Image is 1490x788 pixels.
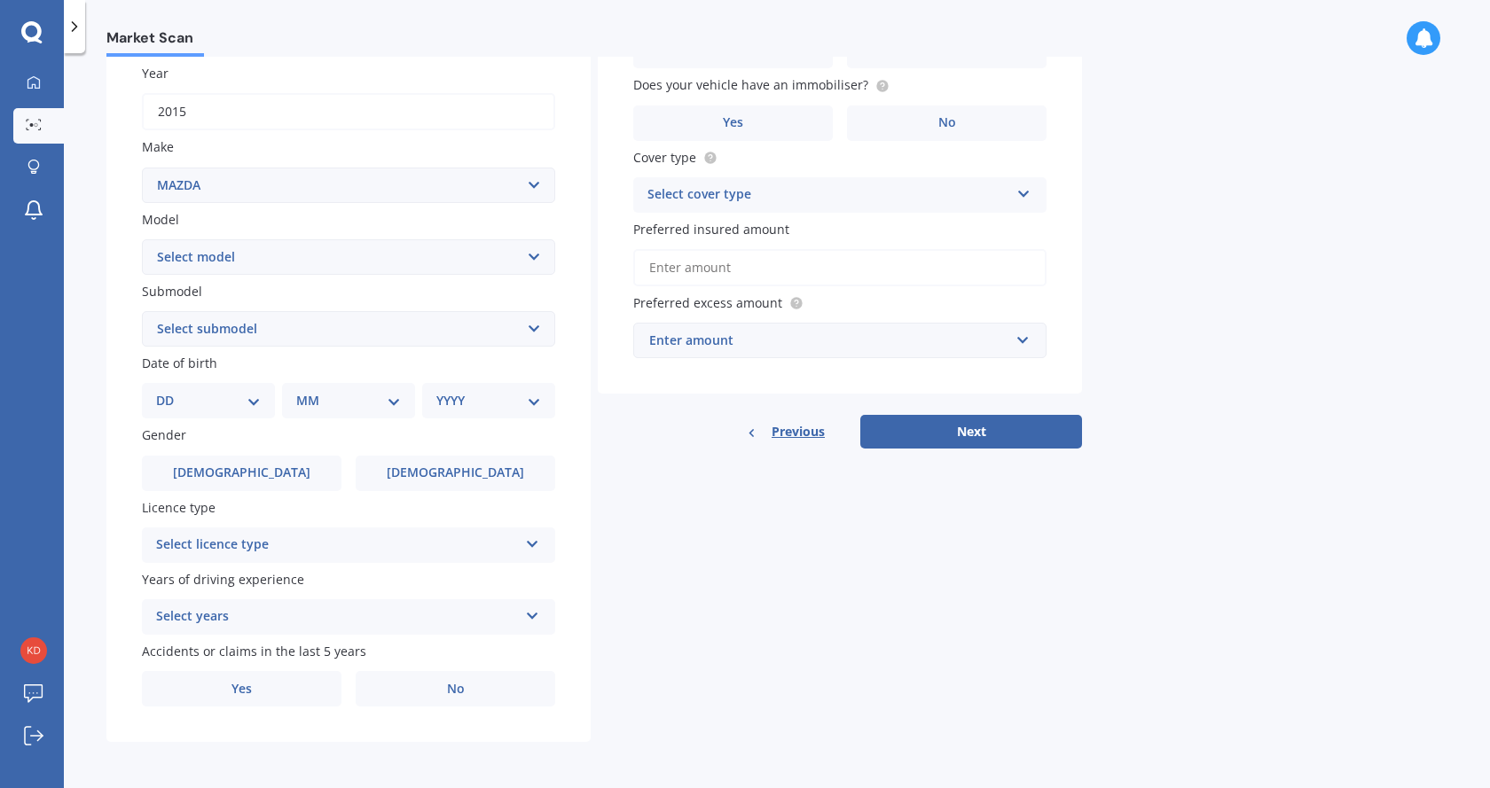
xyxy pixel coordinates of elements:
[938,43,956,59] span: No
[156,534,518,556] div: Select licence type
[447,682,465,697] span: No
[156,606,518,628] div: Select years
[633,221,789,238] span: Preferred insured amount
[173,465,310,480] span: [DEMOGRAPHIC_DATA]
[938,115,956,130] span: No
[142,355,217,371] span: Date of birth
[142,93,555,130] input: YYYY
[633,294,782,311] span: Preferred excess amount
[633,77,868,94] span: Does your vehicle have an immobiliser?
[231,682,252,697] span: Yes
[647,184,1009,206] div: Select cover type
[142,499,216,516] span: Licence type
[860,415,1082,449] button: Next
[723,115,743,130] span: Yes
[772,418,825,445] span: Previous
[20,637,47,664] img: f24a9043589b995492107b7658b256d6
[142,211,179,228] span: Model
[633,249,1047,286] input: Enter amount
[142,427,186,444] span: Gender
[142,139,174,156] span: Make
[142,643,366,659] span: Accidents or claims in the last 5 years
[387,465,524,480] span: [DEMOGRAPHIC_DATA]
[106,29,204,53] span: Market Scan
[142,65,169,82] span: Year
[142,283,202,300] span: Submodel
[723,43,743,59] span: Yes
[142,571,304,588] span: Years of driving experience
[633,149,696,166] span: Cover type
[649,331,1009,350] div: Enter amount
